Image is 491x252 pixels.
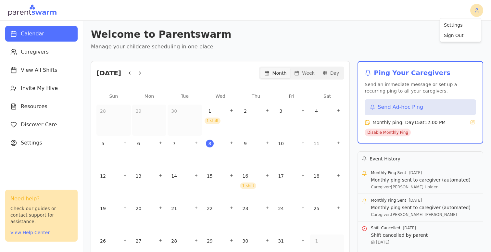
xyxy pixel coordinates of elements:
[371,198,406,203] span: Monthly Ping Sent
[371,177,471,183] p: Monthly ping sent to caregiver (automated)
[403,225,416,231] span: [DATE]
[441,20,480,30] div: Settings
[371,184,471,190] p: Caregiver: [PERSON_NAME] Holden
[371,170,406,175] span: Monthly Ping Sent
[371,240,428,245] p: [DATE]
[371,204,471,211] p: Monthly ping sent to caregiver (automated)
[371,225,400,231] span: Shift Cancelled
[371,212,471,217] p: Caregiver: [PERSON_NAME] [PERSON_NAME]
[409,198,422,203] span: [DATE]
[371,232,428,238] p: Shift cancelled by parent
[409,170,422,175] span: [DATE]
[441,30,480,41] div: Sign Out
